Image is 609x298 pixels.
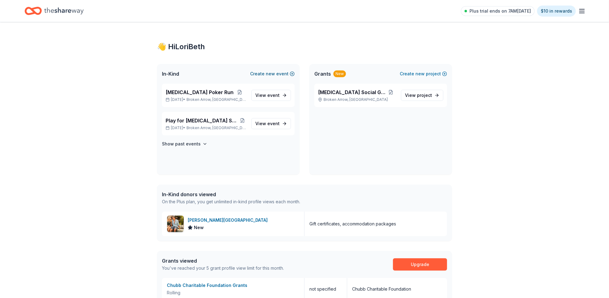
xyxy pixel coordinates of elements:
p: Broken Arrow, [GEOGRAPHIC_DATA] [318,97,396,102]
span: Broken Arrow, [GEOGRAPHIC_DATA] [187,125,246,130]
span: [MEDICAL_DATA] Social Groups [318,89,385,96]
span: Grants [314,70,331,77]
span: new [266,70,275,77]
div: 👋 Hi LoriBeth [157,42,452,52]
span: In-Kind [162,70,179,77]
a: Plus trial ends on 7AM[DATE] [461,6,535,16]
div: Rolling [167,289,299,296]
span: View [255,120,280,127]
div: Chubb Charitable Foundation [352,285,411,293]
button: Show past events [162,140,207,148]
div: Gift certificates, accommodation packages [309,220,396,228]
span: Broken Arrow, [GEOGRAPHIC_DATA] [187,97,246,102]
div: In-Kind donors viewed [162,191,300,198]
a: $10 in rewards [537,6,576,17]
span: new [415,70,425,77]
span: New [194,224,204,231]
div: Chubb Charitable Foundation Grants [167,282,299,289]
img: Image for La Cantera Resort & Spa [167,216,184,232]
div: Grants viewed [162,257,284,264]
button: Createnewproject [400,70,447,77]
span: event [267,121,280,126]
div: [PERSON_NAME][GEOGRAPHIC_DATA] [188,217,270,224]
div: On the Plus plan, you get unlimited in-kind profile views each month. [162,198,300,205]
h4: Show past events [162,140,201,148]
span: View [255,92,280,99]
p: [DATE] • [166,125,246,130]
span: project [417,93,432,98]
div: New [333,70,346,77]
a: View event [251,90,291,101]
a: Upgrade [393,258,447,271]
a: View event [251,118,291,129]
span: View [405,92,432,99]
a: View project [401,90,443,101]
a: Home [25,4,84,18]
p: [DATE] • [166,97,246,102]
span: Play for [MEDICAL_DATA] Softball Tournament [166,117,238,124]
span: event [267,93,280,98]
button: Createnewevent [250,70,295,77]
span: [MEDICAL_DATA] Poker Run [166,89,234,96]
div: You've reached your 5 grant profile view limit for this month. [162,264,284,272]
span: Plus trial ends on 7AM[DATE] [470,7,531,15]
